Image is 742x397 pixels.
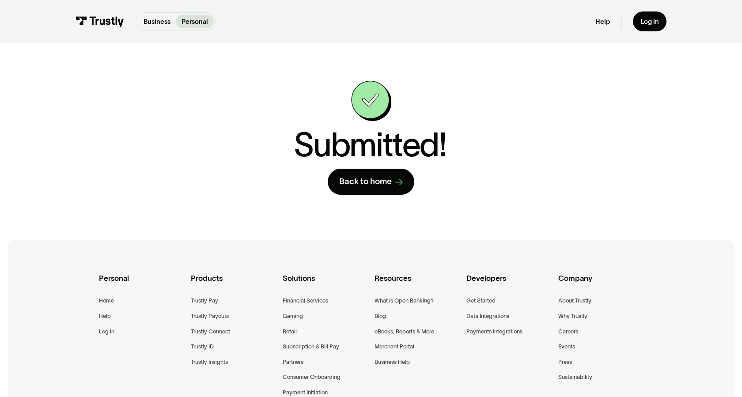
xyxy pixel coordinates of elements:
a: Log in [633,11,666,31]
a: Events [558,342,575,352]
a: Merchant Portal [375,342,414,352]
a: Trustly Pay [191,296,218,306]
div: Resources [375,272,459,296]
img: Trustly Logo [76,16,125,26]
a: Blog [375,311,386,321]
div: Log in [640,17,659,26]
a: Partners [283,357,303,367]
a: About Trustly [558,296,591,306]
div: Developers [466,272,551,296]
a: Data Integrations [466,311,509,321]
h1: Submitted! [294,129,447,161]
a: Help [99,311,111,321]
p: Personal [182,17,208,26]
p: Business [144,17,170,26]
div: Back to home [339,176,392,187]
a: Get Started [466,296,496,306]
a: Personal [176,15,214,28]
a: Financial Services [283,296,328,306]
a: Payments Integrations [466,327,522,337]
a: Trustly Insights [191,357,228,367]
a: Home [99,296,114,306]
a: Consumer Onboarding [283,372,341,382]
a: Back to home [328,169,414,195]
div: Products [191,272,276,296]
a: Sustainability [558,372,592,382]
a: Log in [99,327,114,337]
div: Company [558,272,643,296]
a: Careers [558,327,578,337]
a: Gaming [283,311,303,321]
a: Business Help [375,357,410,367]
a: Business [138,15,176,28]
a: Why Trustly [558,311,587,321]
a: Retail [283,327,297,337]
a: eBooks, Reports & More [375,327,434,337]
a: Trustly Payouts [191,311,229,321]
a: What is Open Banking? [375,296,434,306]
a: Subscription & Bill Pay [283,342,339,352]
div: Solutions [283,272,367,296]
a: Press [558,357,572,367]
a: Help [595,17,610,26]
a: Trustly Connect [191,327,230,337]
div: Personal [99,272,184,296]
a: Trustly ID [191,342,214,352]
